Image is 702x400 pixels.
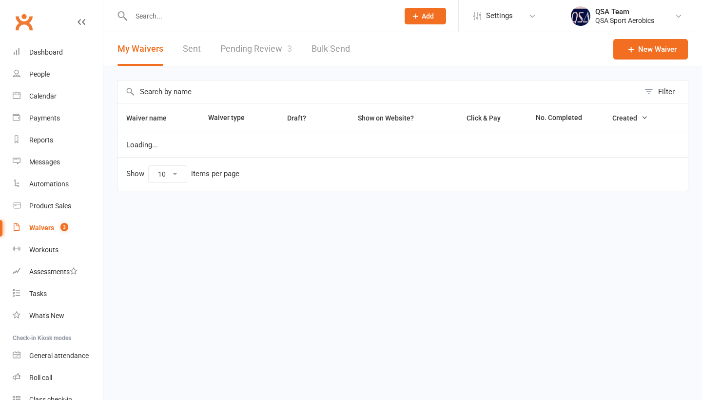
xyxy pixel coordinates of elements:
[29,290,47,298] div: Tasks
[467,114,501,122] span: Click & Pay
[486,5,513,27] span: Settings
[13,367,103,389] a: Roll call
[60,223,68,231] span: 3
[220,32,292,66] a: Pending Review3
[29,48,63,56] div: Dashboard
[29,246,58,254] div: Workouts
[358,114,414,122] span: Show on Website?
[191,170,239,178] div: items per page
[571,6,590,26] img: thumb_image1645967867.png
[13,151,103,173] a: Messages
[13,195,103,217] a: Product Sales
[527,103,603,133] th: No. Completed
[29,92,57,100] div: Calendar
[29,374,52,381] div: Roll call
[13,107,103,129] a: Payments
[458,112,511,124] button: Click & Pay
[199,103,264,133] th: Waiver type
[405,8,446,24] button: Add
[13,305,103,327] a: What's New
[117,80,640,103] input: Search by name
[29,312,64,320] div: What's New
[29,202,71,210] div: Product Sales
[126,114,177,122] span: Waiver name
[13,173,103,195] a: Automations
[13,63,103,85] a: People
[12,10,36,34] a: Clubworx
[29,114,60,122] div: Payments
[287,43,292,54] span: 3
[13,41,103,63] a: Dashboard
[29,352,89,360] div: General attendance
[29,158,60,166] div: Messages
[126,165,239,183] div: Show
[13,261,103,283] a: Assessments
[29,224,54,232] div: Waivers
[595,16,654,25] div: QSA Sport Aerobics
[183,32,201,66] a: Sent
[13,217,103,239] a: Waivers 3
[658,86,675,98] div: Filter
[117,133,688,157] td: Loading...
[29,180,69,188] div: Automations
[612,112,648,124] button: Created
[117,32,163,66] button: My Waivers
[13,283,103,305] a: Tasks
[640,80,688,103] button: Filter
[349,112,425,124] button: Show on Website?
[13,345,103,367] a: General attendance kiosk mode
[29,70,50,78] div: People
[128,9,392,23] input: Search...
[13,129,103,151] a: Reports
[13,85,103,107] a: Calendar
[312,32,350,66] a: Bulk Send
[613,39,688,60] a: New Waiver
[612,114,648,122] span: Created
[287,114,306,122] span: Draft?
[278,112,317,124] button: Draft?
[422,12,434,20] span: Add
[29,136,53,144] div: Reports
[126,112,177,124] button: Waiver name
[13,239,103,261] a: Workouts
[595,7,654,16] div: QSA Team
[29,268,78,276] div: Assessments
